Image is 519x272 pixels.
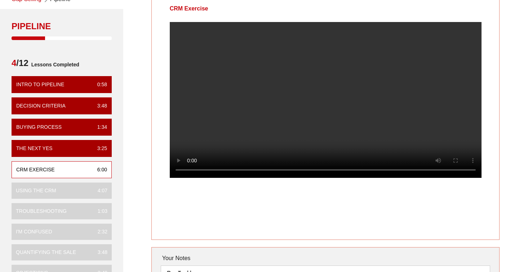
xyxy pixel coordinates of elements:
[16,207,67,215] div: Troubleshooting
[16,166,55,174] div: CRM Exercise
[12,58,16,68] span: 4
[16,249,76,256] div: Quantifying the Sale
[16,187,56,194] div: Using the CRM
[12,57,28,72] span: /12
[161,251,491,266] div: Your Notes
[12,21,112,32] div: Pipeline
[16,102,66,110] div: Decision Criteria
[92,187,107,194] div: 4:07
[92,207,107,215] div: 1:03
[16,145,53,152] div: The Next Yes
[92,123,107,131] div: 1:34
[16,81,64,88] div: Intro to pipeline
[92,228,107,236] div: 2:32
[92,249,107,256] div: 3:48
[92,145,107,152] div: 3:25
[92,102,107,110] div: 3:48
[16,228,52,236] div: I'm Confused
[92,166,107,174] div: 6:00
[92,81,107,88] div: 0:58
[28,57,79,72] span: Lessons Completed
[16,123,62,131] div: Buying Process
